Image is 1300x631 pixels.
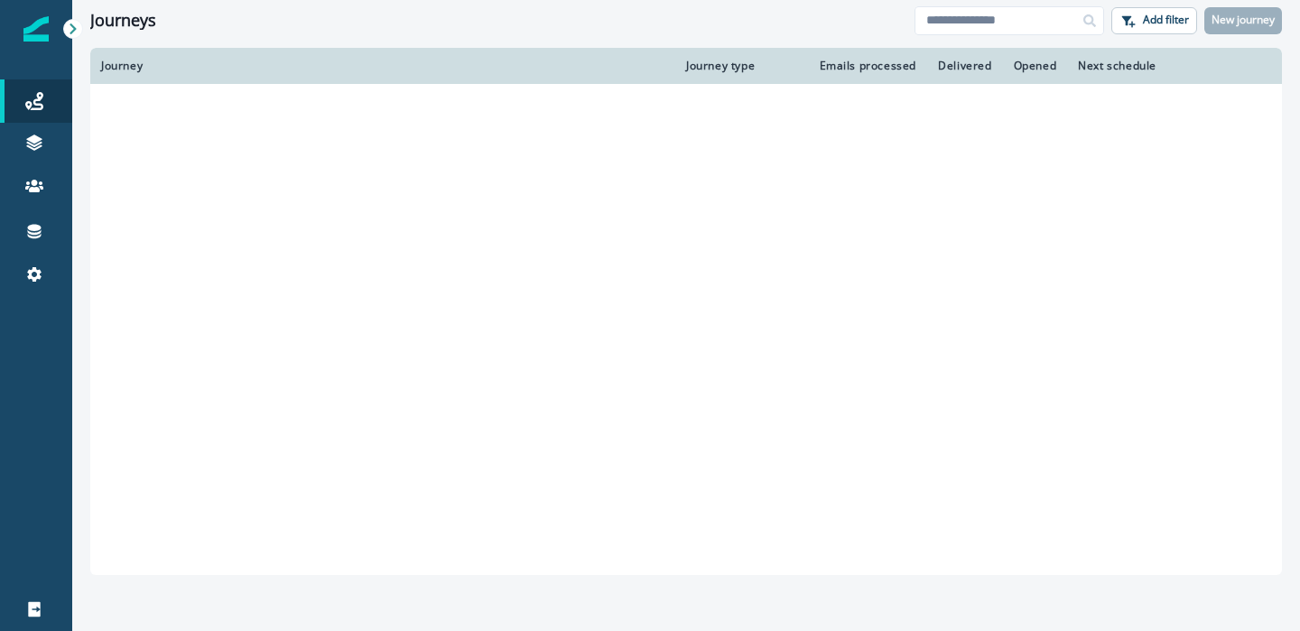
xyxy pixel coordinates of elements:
h1: Journeys [90,11,156,31]
div: Next schedule [1078,59,1228,73]
p: New journey [1212,14,1275,26]
div: Delivered [938,59,991,73]
p: Add filter [1143,14,1189,26]
div: Opened [1014,59,1057,73]
img: Inflection [23,16,49,42]
button: Add filter [1111,7,1197,34]
div: Journey type [686,59,794,73]
div: Emails processed [815,59,916,73]
div: Journey [101,59,664,73]
button: New journey [1204,7,1282,34]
